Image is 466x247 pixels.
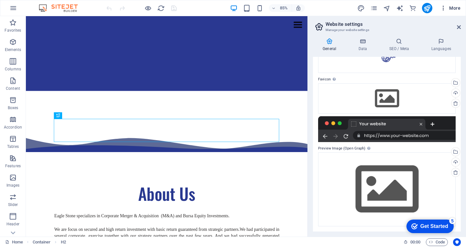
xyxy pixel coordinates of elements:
[426,238,448,246] button: Code
[269,4,292,12] button: 85%
[415,240,416,244] span: :
[422,3,432,13] button: publish
[33,238,66,246] nav: breadcrumb
[326,21,461,27] h2: Website settings
[37,4,86,12] img: Editor Logo
[357,5,365,12] i: Design (Ctrl+Alt+Y)
[440,5,460,11] span: More
[157,4,165,12] button: reload
[438,3,463,13] button: More
[409,4,417,12] button: commerce
[453,238,461,246] button: Usercentrics
[5,28,21,33] p: Favorites
[6,183,20,188] p: Images
[61,238,66,246] span: Click to select. Double-click to edit
[383,4,391,12] button: navigator
[5,163,21,169] p: Features
[318,145,456,152] label: Preview Image (Open Graph)
[19,7,47,13] div: Get Started
[279,4,289,12] h6: 85%
[370,5,378,12] i: Pages (Ctrl+Alt+S)
[421,38,461,52] h4: Languages
[429,238,445,246] span: Code
[5,67,21,72] p: Columns
[5,238,23,246] a: Click to cancel selection. Double-click to open Pages
[404,238,421,246] h6: Session time
[396,5,404,12] i: AI Writer
[4,125,22,130] p: Accordion
[370,4,378,12] button: pages
[396,4,404,12] button: text_generator
[409,5,416,12] i: Commerce
[5,47,21,52] p: Elements
[383,5,391,12] i: Navigator
[357,4,365,12] button: design
[313,38,349,52] h4: General
[6,221,19,227] p: Header
[48,1,54,8] div: 5
[349,38,379,52] h4: Data
[33,238,51,246] span: Click to select. Double-click to edit
[379,38,421,52] h4: SEO / Meta
[6,86,20,91] p: Content
[318,76,456,83] label: Favicon
[318,152,456,226] div: Select files from the file manager, stock photos, or upload file(s)
[318,83,456,114] div: Select files from the file manager, stock photos, or upload file(s)
[8,202,18,207] p: Slider
[5,3,52,17] div: Get Started 5 items remaining, 0% complete
[326,27,448,33] h3: Manage your website settings
[8,105,18,110] p: Boxes
[7,144,19,149] p: Tables
[410,238,420,246] span: 00 00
